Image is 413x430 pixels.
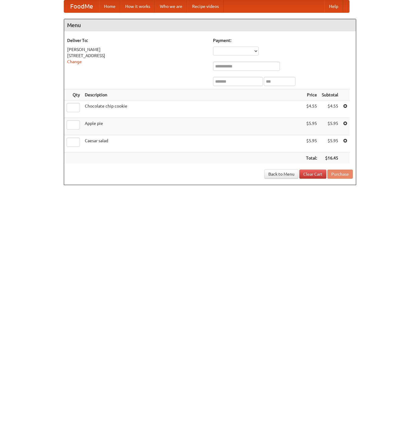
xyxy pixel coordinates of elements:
[67,59,82,64] a: Change
[299,170,326,179] a: Clear Cart
[304,153,319,164] th: Total:
[82,135,304,153] td: Caesar salad
[319,89,341,101] th: Subtotal
[324,0,343,12] a: Help
[155,0,187,12] a: Who we are
[64,19,356,31] h4: Menu
[187,0,224,12] a: Recipe videos
[67,53,207,59] div: [STREET_ADDRESS]
[304,118,319,135] td: $5.95
[213,37,353,43] h5: Payment:
[319,153,341,164] th: $16.45
[304,135,319,153] td: $5.95
[64,89,82,101] th: Qty
[82,89,304,101] th: Description
[99,0,120,12] a: Home
[82,118,304,135] td: Apple pie
[319,135,341,153] td: $5.95
[264,170,298,179] a: Back to Menu
[327,170,353,179] button: Purchase
[319,118,341,135] td: $5.95
[304,101,319,118] td: $4.55
[120,0,155,12] a: How it works
[67,37,207,43] h5: Deliver To:
[319,101,341,118] td: $4.55
[304,89,319,101] th: Price
[64,0,99,12] a: FoodMe
[82,101,304,118] td: Chocolate chip cookie
[67,46,207,53] div: [PERSON_NAME]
